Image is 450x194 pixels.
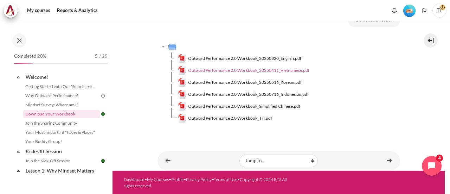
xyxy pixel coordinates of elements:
[14,63,33,64] div: 20%
[178,78,186,87] img: Outward Performance 2.0 Workbook_20250516_Korean.pdf
[188,91,309,98] span: Outward Performance 2.0 Workbook_20250716_Indonesian.pdf
[124,177,287,188] a: Copyright © 2024 BTS All rights reserved
[15,74,22,81] span: Collapse
[178,78,302,87] a: Outward Performance 2.0 Workbook_20250516_Korean.pdfOutward Performance 2.0 Workbook_20250516_Kor...
[14,53,46,60] span: Completed 20%
[23,101,100,109] a: Mindset Survey: Where am I?
[4,4,21,18] a: Architeck Architeck
[188,103,300,109] span: Outward Performance 2.0 Workbook_Simplified Chinese.pdf
[25,4,53,18] a: My courses
[23,128,100,137] a: Your Most Important "Faces & Places"
[25,146,100,156] a: Kick-Off Session
[178,54,186,63] img: Outward Performance 2.0 Workbook_20250320_English.pdf
[178,102,186,111] img: Outward Performance 2.0 Workbook_Simplified Chinese.pdf
[178,90,309,99] a: Outward Performance 2.0 Workbook_20250716_Indonesian.pdfOutward Performance 2.0 Workbook_20250716...
[214,177,237,182] a: Terms of Use
[419,5,430,16] button: Languages
[95,53,98,60] span: 5
[171,177,184,182] a: Profile
[178,90,186,99] img: Outward Performance 2.0 Workbook_20250716_Indonesian.pdf
[178,114,272,123] a: Outward Performance 2.0 Workbook_TH.pdfOutward Performance 2.0 Workbook_TH.pdf
[389,5,400,16] div: Show notification window with no new notifications
[23,157,100,165] a: Join the Kick-Off Session
[99,53,108,60] span: / 25
[432,4,446,18] span: TT
[178,66,186,75] img: Outward Performance 2.0 Workbook_20250411_Vietnamese.pdf
[178,114,186,123] img: Outward Performance 2.0 Workbook_TH.pdf
[124,176,290,189] div: • • • • •
[23,92,100,100] a: Why Outward Performance?
[23,82,100,91] a: Getting Started with Our 'Smart-Learning' Platform
[186,177,212,182] a: Privacy Policy
[15,167,22,174] span: Collapse
[100,158,106,164] img: Done
[6,5,15,16] img: Architeck
[23,119,100,127] a: Join the Sharing Community
[25,166,100,175] a: Lesson 1: Why Mindset Matters
[178,66,310,75] a: Outward Performance 2.0 Workbook_20250411_Vietnamese.pdfOutward Performance 2.0 Workbook_20250411...
[188,79,302,86] span: Outward Performance 2.0 Workbook_20250516_Korean.pdf
[188,55,301,62] span: Outward Performance 2.0 Workbook_20250320_English.pdf
[124,177,144,182] a: Dashboard
[188,115,272,121] span: Outward Performance 2.0 Workbook_TH.pdf
[23,137,100,146] a: Your Buddy Group!
[54,4,100,18] a: Reports & Analytics
[403,4,416,17] div: Level #2
[100,111,106,117] img: Done
[23,110,100,118] a: Download Your Workbook
[188,67,309,74] span: Outward Performance 2.0 Workbook_20250411_Vietnamese.pdf
[432,4,446,18] a: User menu
[400,4,418,17] a: Level #2
[25,72,100,82] a: Welcome!
[382,154,396,168] a: Join the Sharing Community ►
[161,154,175,168] a: ◄ Mindset Survey: Where am I?
[147,177,169,182] a: My Courses
[100,93,106,99] img: To do
[15,148,22,155] span: Collapse
[178,54,302,63] a: Outward Performance 2.0 Workbook_20250320_English.pdfOutward Performance 2.0 Workbook_20250320_En...
[403,5,416,17] img: Level #2
[178,102,301,111] a: Outward Performance 2.0 Workbook_Simplified Chinese.pdfOutward Performance 2.0 Workbook_Simplifie...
